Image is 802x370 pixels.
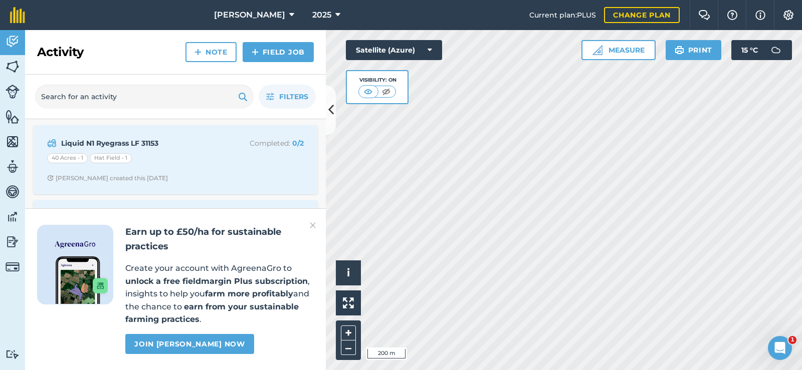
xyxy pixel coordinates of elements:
[194,46,202,58] img: svg+xml;base64,PHN2ZyB4bWxucz0iaHR0cDovL3d3dy53My5vcmcvMjAwMC9zdmciIHdpZHRoPSIxNCIgaGVpZ2h0PSIyNC...
[243,42,314,62] a: Field Job
[581,40,656,60] button: Measure
[125,276,308,286] strong: unlock a free fieldmargin Plus subscription
[341,340,356,355] button: –
[6,85,20,99] img: svg+xml;base64,PD94bWwgdmVyc2lvbj0iMS4wIiBlbmNvZGluZz0idXRmLTgiPz4KPCEtLSBHZW5lcmF0b3I6IEFkb2JlIE...
[6,109,20,124] img: svg+xml;base64,PHN2ZyB4bWxucz0iaHR0cDovL3d3dy53My5vcmcvMjAwMC9zdmciIHdpZHRoPSI1NiIgaGVpZ2h0PSI2MC...
[39,206,312,263] a: Glyphosate FRT 31115Completed: 0/3[PERSON_NAME] - Calf Paddock[PERSON_NAME] - Left hand Side[PERS...
[125,225,314,254] h2: Earn up to £50/ha for sustainable practices
[788,336,796,344] span: 1
[252,46,259,58] img: svg+xml;base64,PHN2ZyB4bWxucz0iaHR0cDovL3d3dy53My5vcmcvMjAwMC9zdmciIHdpZHRoPSIxNCIgaGVpZ2h0PSIyNC...
[6,234,20,249] img: svg+xml;base64,PD94bWwgdmVyc2lvbj0iMS4wIiBlbmNvZGluZz0idXRmLTgiPz4KPCEtLSBHZW5lcmF0b3I6IEFkb2JlIE...
[6,59,20,74] img: svg+xml;base64,PHN2ZyB4bWxucz0iaHR0cDovL3d3dy53My5vcmcvMjAwMC9zdmciIHdpZHRoPSI1NiIgaGVpZ2h0PSI2MC...
[61,138,220,149] strong: Liquid N1 Ryegrass LF 31153
[343,297,354,308] img: Four arrows, one pointing top left, one top right, one bottom right and the last bottom left
[782,10,794,20] img: A cog icon
[238,91,248,103] img: svg+xml;base64,PHN2ZyB4bWxucz0iaHR0cDovL3d3dy53My5vcmcvMjAwMC9zdmciIHdpZHRoPSIxOSIgaGVpZ2h0PSIyNC...
[6,184,20,199] img: svg+xml;base64,PD94bWwgdmVyc2lvbj0iMS4wIiBlbmNvZGluZz0idXRmLTgiPz4KPCEtLSBHZW5lcmF0b3I6IEFkb2JlIE...
[279,91,308,102] span: Filters
[125,302,299,324] strong: earn from your sustainable farming practices
[292,139,304,148] strong: 0 / 2
[726,10,738,20] img: A question mark icon
[6,134,20,149] img: svg+xml;base64,PHN2ZyB4bWxucz0iaHR0cDovL3d3dy53My5vcmcvMjAwMC9zdmciIHdpZHRoPSI1NiIgaGVpZ2h0PSI2MC...
[6,34,20,49] img: svg+xml;base64,PD94bWwgdmVyc2lvbj0iMS4wIiBlbmNvZGluZz0idXRmLTgiPz4KPCEtLSBHZW5lcmF0b3I6IEFkb2JlIE...
[768,336,792,360] iframe: Intercom live chat
[6,209,20,224] img: svg+xml;base64,PD94bWwgdmVyc2lvbj0iMS4wIiBlbmNvZGluZz0idXRmLTgiPz4KPCEtLSBHZW5lcmF0b3I6IEFkb2JlIE...
[56,256,108,304] img: Screenshot of the Gro app
[310,219,316,231] img: svg+xml;base64,PHN2ZyB4bWxucz0iaHR0cDovL3d3dy53My5vcmcvMjAwMC9zdmciIHdpZHRoPSIyMiIgaGVpZ2h0PSIzMC...
[125,262,314,326] p: Create your account with AgreenaGro to , insights to help you and the chance to .
[90,153,132,163] div: Hat Field - 1
[698,10,710,20] img: Two speech bubbles overlapping with the left bubble in the forefront
[529,10,596,21] span: Current plan : PLUS
[6,159,20,174] img: svg+xml;base64,PD94bWwgdmVyc2lvbj0iMS4wIiBlbmNvZGluZz0idXRmLTgiPz4KPCEtLSBHZW5lcmF0b3I6IEFkb2JlIE...
[666,40,722,60] button: Print
[47,153,88,163] div: 40 Acres - 1
[741,40,758,60] span: 15 ° C
[312,9,331,21] span: 2025
[259,85,316,109] button: Filters
[766,40,786,60] img: svg+xml;base64,PD94bWwgdmVyc2lvbj0iMS4wIiBlbmNvZGluZz0idXRmLTgiPz4KPCEtLSBHZW5lcmF0b3I6IEFkb2JlIE...
[341,325,356,340] button: +
[47,175,54,181] img: Clock with arrow pointing clockwise
[214,9,285,21] span: [PERSON_NAME]
[358,76,396,84] div: Visibility: On
[346,40,442,60] button: Satellite (Azure)
[47,174,168,182] div: [PERSON_NAME] created this [DATE]
[224,138,304,149] p: Completed :
[35,85,254,109] input: Search for an activity
[37,44,84,60] h2: Activity
[604,7,680,23] a: Change plan
[347,266,350,279] span: i
[6,349,20,359] img: svg+xml;base64,PD94bWwgdmVyc2lvbj0iMS4wIiBlbmNvZGluZz0idXRmLTgiPz4KPCEtLSBHZW5lcmF0b3I6IEFkb2JlIE...
[592,45,603,55] img: Ruler icon
[10,7,25,23] img: fieldmargin Logo
[755,9,765,21] img: svg+xml;base64,PHN2ZyB4bWxucz0iaHR0cDovL3d3dy53My5vcmcvMjAwMC9zdmciIHdpZHRoPSIxNyIgaGVpZ2h0PSIxNy...
[6,260,20,274] img: svg+xml;base64,PD94bWwgdmVyc2lvbj0iMS4wIiBlbmNvZGluZz0idXRmLTgiPz4KPCEtLSBHZW5lcmF0b3I6IEFkb2JlIE...
[185,42,237,62] a: Note
[39,131,312,188] a: Liquid N1 Ryegrass LF 31153Completed: 0/240 Acres - 1Hat Field - 1Clock with arrow pointing clock...
[362,87,374,97] img: svg+xml;base64,PHN2ZyB4bWxucz0iaHR0cDovL3d3dy53My5vcmcvMjAwMC9zdmciIHdpZHRoPSI1MCIgaGVpZ2h0PSI0MC...
[47,137,57,149] img: svg+xml;base64,PD94bWwgdmVyc2lvbj0iMS4wIiBlbmNvZGluZz0idXRmLTgiPz4KPCEtLSBHZW5lcmF0b3I6IEFkb2JlIE...
[336,260,361,285] button: i
[675,44,684,56] img: svg+xml;base64,PHN2ZyB4bWxucz0iaHR0cDovL3d3dy53My5vcmcvMjAwMC9zdmciIHdpZHRoPSIxOSIgaGVpZ2h0PSIyNC...
[731,40,792,60] button: 15 °C
[380,87,392,97] img: svg+xml;base64,PHN2ZyB4bWxucz0iaHR0cDovL3d3dy53My5vcmcvMjAwMC9zdmciIHdpZHRoPSI1MCIgaGVpZ2h0PSI0MC...
[205,289,293,298] strong: farm more profitably
[125,334,254,354] a: Join [PERSON_NAME] now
